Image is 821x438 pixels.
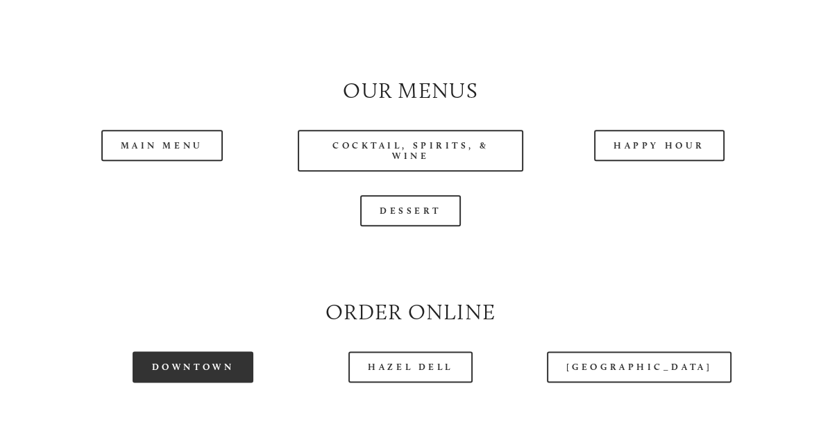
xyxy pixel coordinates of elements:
a: [GEOGRAPHIC_DATA] [547,351,731,382]
a: Downtown [133,351,253,382]
h2: Order Online [49,297,772,328]
a: Main Menu [101,130,223,161]
a: Dessert [360,195,461,226]
a: Cocktail, Spirits, & Wine [298,130,523,171]
h2: Our Menus [49,76,772,106]
a: Hazel Dell [348,351,473,382]
a: Happy Hour [594,130,725,161]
